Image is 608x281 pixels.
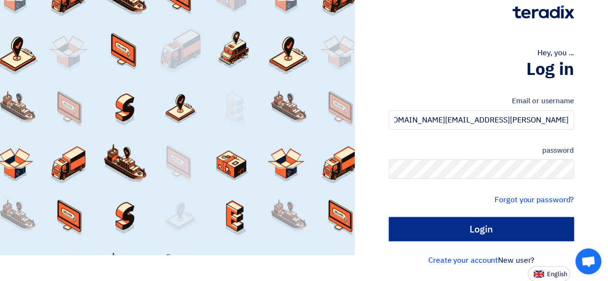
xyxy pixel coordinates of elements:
font: Log in [526,56,574,82]
a: Forgot your password? [495,194,574,206]
font: password [542,145,574,156]
img: en-US.png [534,270,544,278]
input: Login [389,217,574,241]
font: Email or username [512,96,574,106]
a: Create your account [428,255,498,266]
a: Open chat [575,248,601,274]
input: Enter your work email or username... [389,110,574,130]
font: Hey, you ... [537,47,574,59]
img: Teradix logo [512,5,574,19]
font: New user? [498,255,534,266]
font: English [547,269,567,279]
